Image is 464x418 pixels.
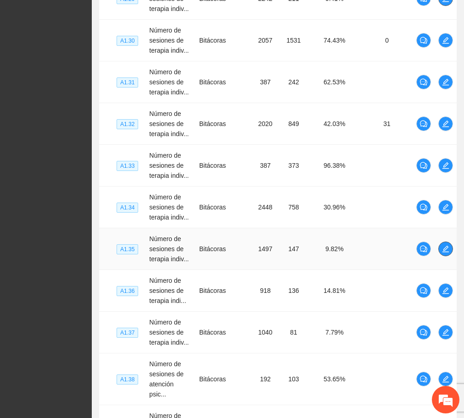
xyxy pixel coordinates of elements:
button: comment [416,75,431,89]
td: 31 [361,103,413,145]
button: comment [416,283,431,298]
span: A1.34 [117,203,138,213]
td: Bitácoras [196,145,251,187]
td: 373 [280,145,307,187]
div: Josselin Bravo [48,47,154,59]
button: comment [416,158,431,173]
td: Bitácoras [196,270,251,312]
td: 387 [251,145,280,187]
td: 2057 [251,20,280,61]
td: Bitácoras [196,61,251,103]
span: A1.30 [117,36,138,46]
button: edit [438,75,453,89]
td: 14.81% [307,270,361,312]
span: edit [439,375,453,383]
span: edit [439,37,453,44]
span: edit [439,162,453,169]
button: comment [416,372,431,386]
td: 918 [251,270,280,312]
span: Número de sesiones de terapia indiv... [149,27,189,54]
span: A1.35 [117,244,138,254]
button: comment [416,242,431,256]
td: 147 [280,228,307,270]
span: Número de sesiones de terapia indiv... [149,235,189,263]
td: 7.79% [307,312,361,353]
td: 1497 [251,228,280,270]
span: A1.31 [117,77,138,88]
td: 81 [280,312,307,353]
button: edit [438,283,453,298]
td: 9.82% [307,228,361,270]
td: 0 [361,20,413,61]
button: edit [438,242,453,256]
td: Bitácoras [196,353,251,405]
td: Bitácoras [196,187,251,228]
span: Número de sesiones de atención psic... [149,360,184,398]
span: Número de sesiones de terapia indi... [149,277,186,304]
span: Número de sesiones de terapia indiv... [149,110,189,137]
td: 758 [280,187,307,228]
td: 242 [280,61,307,103]
span: Número de sesiones de terapia indiv... [149,68,189,96]
button: edit [438,325,453,340]
span: edit [439,120,453,127]
td: 42.03% [307,103,361,145]
td: 96.38% [307,145,361,187]
td: 74.43% [307,20,361,61]
td: 387 [251,61,280,103]
span: edit [439,203,453,211]
span: A1.33 [117,161,138,171]
button: edit [438,116,453,131]
td: Bitácoras [196,103,251,145]
span: Número de sesiones de terapia indiv... [149,193,189,221]
em: Enviar [138,96,167,109]
td: 1531 [280,20,307,61]
span: edit [439,245,453,253]
td: 103 [280,353,307,405]
td: Bitácoras [196,228,251,270]
td: 1040 [251,312,280,353]
td: 192 [251,353,280,405]
td: 136 [280,270,307,312]
td: 30.96% [307,187,361,228]
td: 849 [280,103,307,145]
button: edit [438,158,453,173]
span: edit [439,78,453,86]
span: A1.32 [117,119,138,129]
span: A1.37 [117,328,138,338]
button: comment [416,200,431,214]
div: Minimizar ventana de chat en vivo [151,5,173,27]
button: comment [416,116,431,131]
span: A1.38 [117,374,138,385]
td: Bitácoras [196,312,251,353]
button: edit [438,200,453,214]
td: 62.53% [307,61,361,103]
td: 2448 [251,187,280,228]
button: edit [438,33,453,48]
span: Número de sesiones de terapia indiv... [149,319,189,346]
td: 2020 [251,103,280,145]
button: comment [416,325,431,340]
button: edit [438,372,453,386]
span: A1.36 [117,286,138,296]
span: edit [439,287,453,294]
td: Bitácoras [196,20,251,61]
td: 53.65% [307,353,361,405]
span: Número de sesiones de terapia indiv... [149,152,189,179]
span: edit [439,329,453,336]
button: comment [416,33,431,48]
